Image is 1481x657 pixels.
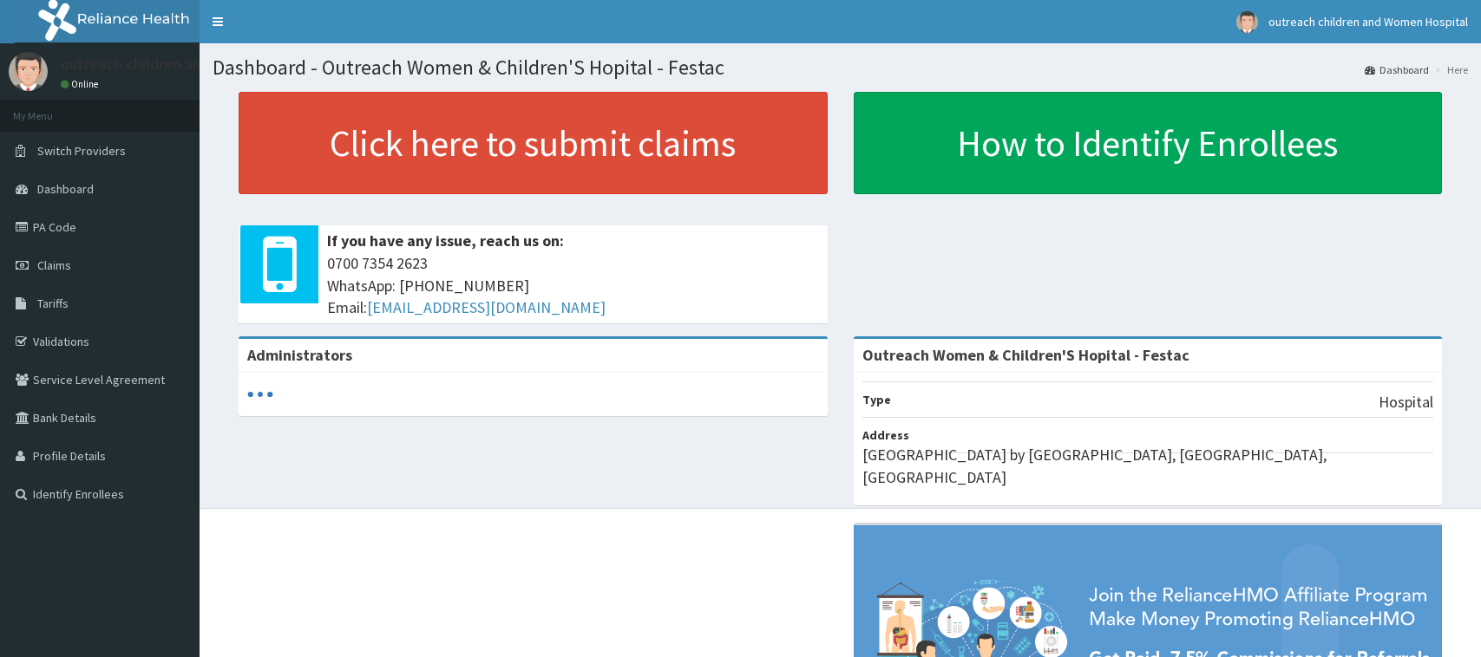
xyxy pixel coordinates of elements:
a: How to Identify Enrollees [854,92,1443,194]
a: Dashboard [1365,62,1429,77]
h1: Dashboard - Outreach Women & Children'S Hopital - Festac [213,56,1468,79]
b: Administrators [247,345,352,365]
b: Address [862,427,909,443]
span: Dashboard [37,181,94,197]
p: Hospital [1379,391,1433,413]
img: User Image [1236,11,1258,33]
p: outreach children and Women Hospital [61,56,324,72]
span: Claims [37,257,71,273]
strong: Outreach Women & Children'S Hopital - Festac [862,345,1189,365]
span: outreach children and Women Hospital [1268,14,1468,29]
a: Online [61,78,102,90]
img: User Image [9,52,48,91]
span: Switch Providers [37,143,126,159]
p: [GEOGRAPHIC_DATA] by [GEOGRAPHIC_DATA], [GEOGRAPHIC_DATA], [GEOGRAPHIC_DATA] [862,444,1434,488]
a: [EMAIL_ADDRESS][DOMAIN_NAME] [367,297,606,317]
b: If you have any issue, reach us on: [327,231,564,250]
span: Tariffs [37,296,69,311]
a: Click here to submit claims [239,92,828,194]
svg: audio-loading [247,381,273,407]
b: Type [862,392,891,407]
span: 0700 7354 2623 WhatsApp: [PHONE_NUMBER] Email: [327,252,819,319]
li: Here [1431,62,1468,77]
